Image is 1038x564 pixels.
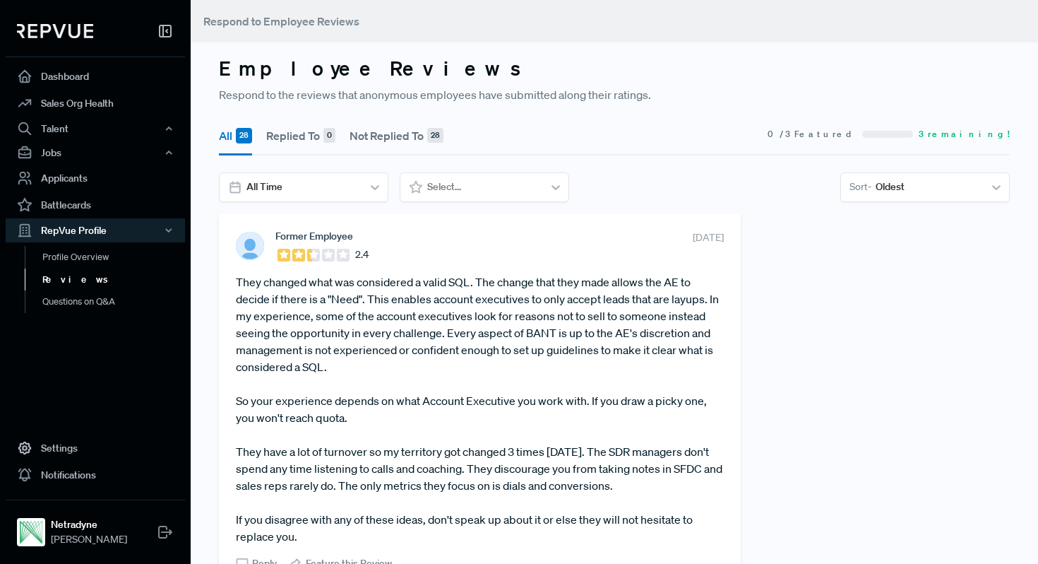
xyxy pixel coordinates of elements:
button: Replied To 0 [266,116,335,155]
span: 2.4 [355,247,369,262]
button: Not Replied To 28 [350,116,443,155]
span: 3 remaining! [919,128,1010,141]
a: Settings [6,435,185,462]
a: Dashboard [6,63,185,90]
span: 0 / 3 Featured [768,128,857,141]
div: 28 [236,128,252,143]
a: Profile Overview [25,246,204,269]
button: All 28 [219,116,252,155]
article: They changed what was considered a valid SQL. The change that they made allows the AE to decide i... [236,274,724,545]
img: RepVue [17,24,93,38]
h3: Employee Reviews [219,57,1010,81]
a: Questions on Q&A [25,290,204,313]
span: Respond to Employee Reviews [203,14,359,28]
span: [DATE] [693,230,724,245]
button: RepVue Profile [6,218,185,242]
div: 28 [427,128,443,143]
button: Talent [6,117,185,141]
strong: Netradyne [51,517,127,532]
a: Sales Org Health [6,90,185,117]
a: Battlecards [6,192,185,218]
img: Netradyne [20,521,42,544]
p: Respond to the reviews that anonymous employees have submitted along their ratings. [219,86,1010,103]
span: [PERSON_NAME] [51,532,127,547]
button: Jobs [6,141,185,165]
a: Notifications [6,462,185,488]
div: 0 [323,128,335,143]
span: Sort - [849,180,871,194]
a: NetradyneNetradyne[PERSON_NAME] [6,500,185,553]
a: Reviews [25,269,204,291]
span: Former Employee [275,230,353,242]
a: Applicants [6,165,185,192]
